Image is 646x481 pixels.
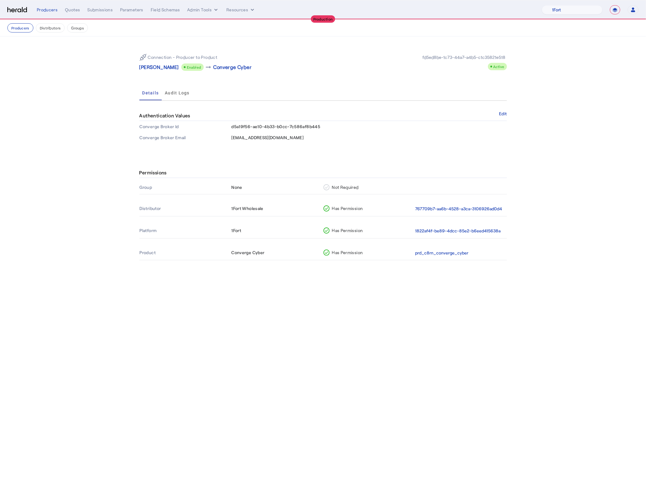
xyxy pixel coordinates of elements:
button: prd_c8rn_converge_cyber [415,250,469,257]
span: Enabled [187,65,201,69]
button: Groups [67,23,88,32]
div: Field Schemas [151,7,180,13]
th: Platform [139,224,231,238]
span: [EMAIL_ADDRESS][DOMAIN_NAME] [232,135,304,140]
div: Production [311,15,335,23]
span: Audit Logs [165,91,190,95]
div: Submissions [87,7,113,13]
th: Converge Broker Id [139,121,231,132]
span: d5a19f56-ae10-4b33-b0cc-7c586af8b445 [232,124,320,129]
span: Details [142,91,159,95]
th: Distributor [139,202,231,216]
h4: Permissions [139,169,169,176]
button: Distributors [36,23,65,32]
div: Has Permission [323,205,413,212]
p: Connection - Producer to Product [148,54,217,60]
h4: Authentication Values [139,112,193,119]
button: Producers [7,23,33,32]
div: Has Permission [323,250,413,256]
div: Quotes [65,7,80,13]
div: Has Permission [323,227,413,234]
button: 1822af4f-be89-4dcc-85e2-b6eed415638a [415,227,501,235]
button: internal dropdown menu [187,7,219,13]
th: Converge Cyber [231,246,323,260]
button: 767709b7-aa6b-4528-a3ca-3106926ad0d4 [415,205,502,212]
p: [PERSON_NAME] [139,63,179,71]
th: Converge Broker Email [139,132,231,143]
div: Producers [37,7,58,13]
img: Herald Logo [7,7,27,13]
th: 1Fort [231,224,323,238]
span: Active [493,64,504,69]
th: 1Fort Wholesale [231,202,323,216]
button: Resources dropdown menu [226,7,255,13]
div: Not Required [323,184,413,190]
button: Edit [499,112,507,116]
mat-icon: arrow_right_alt [205,63,212,71]
th: Group [139,181,231,194]
th: Product [139,246,231,260]
p: Converge Cyber [213,63,252,71]
th: None [231,181,323,194]
div: Parameters [120,7,143,13]
div: fd5ed8be-1c73-44a7-a4b5-c1c35821e518 [421,54,507,60]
